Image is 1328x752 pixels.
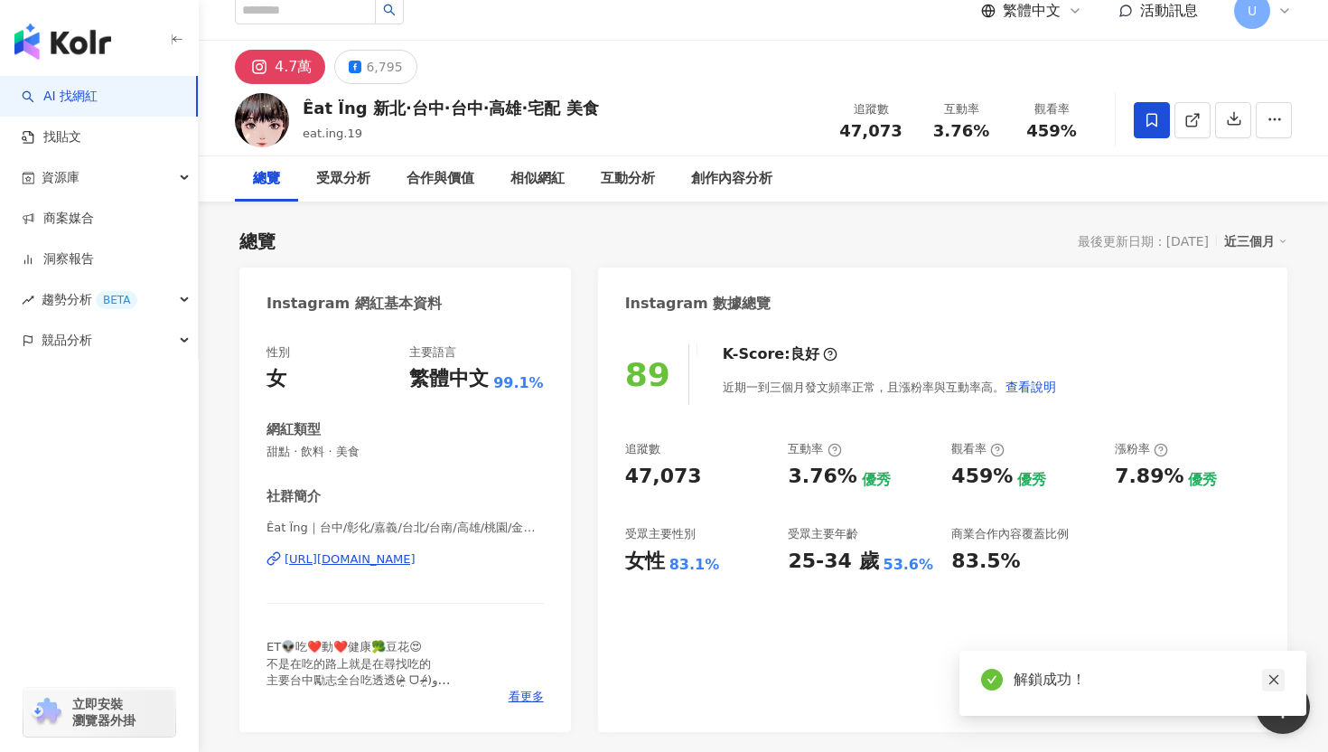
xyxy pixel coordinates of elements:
div: 近期一到三個月發文頻率正常，且漲粉率與互動率高。 [723,369,1057,405]
div: 優秀 [1188,470,1217,490]
div: 漲粉率 [1115,441,1168,457]
span: 競品分析 [42,320,92,361]
div: 4.7萬 [275,54,312,80]
div: 優秀 [862,470,891,490]
div: 解鎖成功！ [1014,669,1285,691]
div: 性別 [267,344,290,361]
div: 觀看率 [1017,100,1086,118]
a: 洞察報告 [22,250,94,268]
span: 甜點 · 飲料 · 美食 [267,444,544,460]
div: 83.5% [951,548,1020,576]
span: rise [22,294,34,306]
div: K-Score : [723,344,837,364]
div: [URL][DOMAIN_NAME] [285,551,416,568]
span: 活動訊息 [1140,2,1198,19]
span: search [383,4,396,16]
span: eat.ing.19 [303,127,362,140]
span: 繁體中文 [1003,1,1061,21]
div: 53.6% [884,555,934,575]
div: 459% [951,463,1013,491]
div: 近三個月 [1224,230,1287,253]
img: logo [14,23,111,60]
div: 商業合作內容覆蓋比例 [951,526,1069,542]
div: 女性 [625,548,665,576]
span: 47,073 [839,121,902,140]
div: 受眾主要年齡 [788,526,858,542]
div: 47,073 [625,463,702,491]
div: 合作與價值 [407,168,474,190]
span: check-circle [981,669,1003,691]
span: 3.76% [933,122,989,140]
div: 女 [267,365,286,393]
div: 89 [625,356,670,393]
div: 互動分析 [601,168,655,190]
div: 繁體中文 [409,365,489,393]
a: searchAI 找網紅 [22,88,98,106]
div: 良好 [790,344,819,364]
div: 追蹤數 [625,441,660,457]
div: 互動率 [927,100,996,118]
div: Êat Ïng 新北·台中·台中·高雄·宅配 美食 [303,97,599,119]
div: 總覽 [253,168,280,190]
div: Instagram 網紅基本資料 [267,294,442,314]
div: 25-34 歲 [788,548,878,576]
div: 優秀 [1017,470,1046,490]
button: 4.7萬 [235,50,325,84]
button: 查看說明 [1005,369,1057,405]
a: [URL][DOMAIN_NAME] [267,551,544,568]
div: Instagram 數據總覽 [625,294,772,314]
div: 網紅類型 [267,420,321,439]
img: chrome extension [29,698,64,727]
div: 追蹤數 [837,100,905,118]
div: 6,795 [366,54,402,80]
div: 總覽 [239,229,276,254]
div: 3.76% [788,463,856,491]
span: 459% [1026,122,1077,140]
img: KOL Avatar [235,93,289,147]
span: Êat Ïng｜台中/彰化/嘉義/台北/台南/高雄/桃園/金門美食推薦 | eat.ing.19 [267,520,544,536]
div: 7.89% [1115,463,1183,491]
span: 查看說明 [1005,380,1056,394]
button: 6,795 [334,50,416,84]
a: chrome extension立即安裝 瀏覽器外掛 [23,688,175,737]
div: 互動率 [788,441,841,457]
div: 受眾主要性別 [625,526,696,542]
div: 相似網紅 [510,168,565,190]
span: 看更多 [509,689,544,705]
div: 創作內容分析 [691,168,772,190]
span: 99.1% [493,373,544,393]
span: ET👽吃❤️動❤️健康🥦豆花😍 不是在吃的路上就是在尋找吃的 主要台中勵志全台吃透透(ᵒ̴̶̷͈̀ ᗜ ᵒ̴̶̷͈́)و - 🙇‍♀️感謝您的喜歡，感謝追蹤🥰 📬合作邀約私訊小盒子(´∇`) [267,640,450,736]
a: 商案媒合 [22,210,94,228]
span: 資源庫 [42,157,79,198]
div: 主要語言 [409,344,456,361]
span: U [1248,1,1257,21]
span: 立即安裝 瀏覽器外掛 [72,696,136,728]
span: 趨勢分析 [42,279,137,320]
div: 社群簡介 [267,487,321,506]
div: 受眾分析 [316,168,370,190]
a: 找貼文 [22,128,81,146]
span: close [1267,673,1280,686]
div: 83.1% [669,555,720,575]
div: BETA [96,291,137,309]
div: 觀看率 [951,441,1005,457]
div: 最後更新日期：[DATE] [1078,234,1209,249]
